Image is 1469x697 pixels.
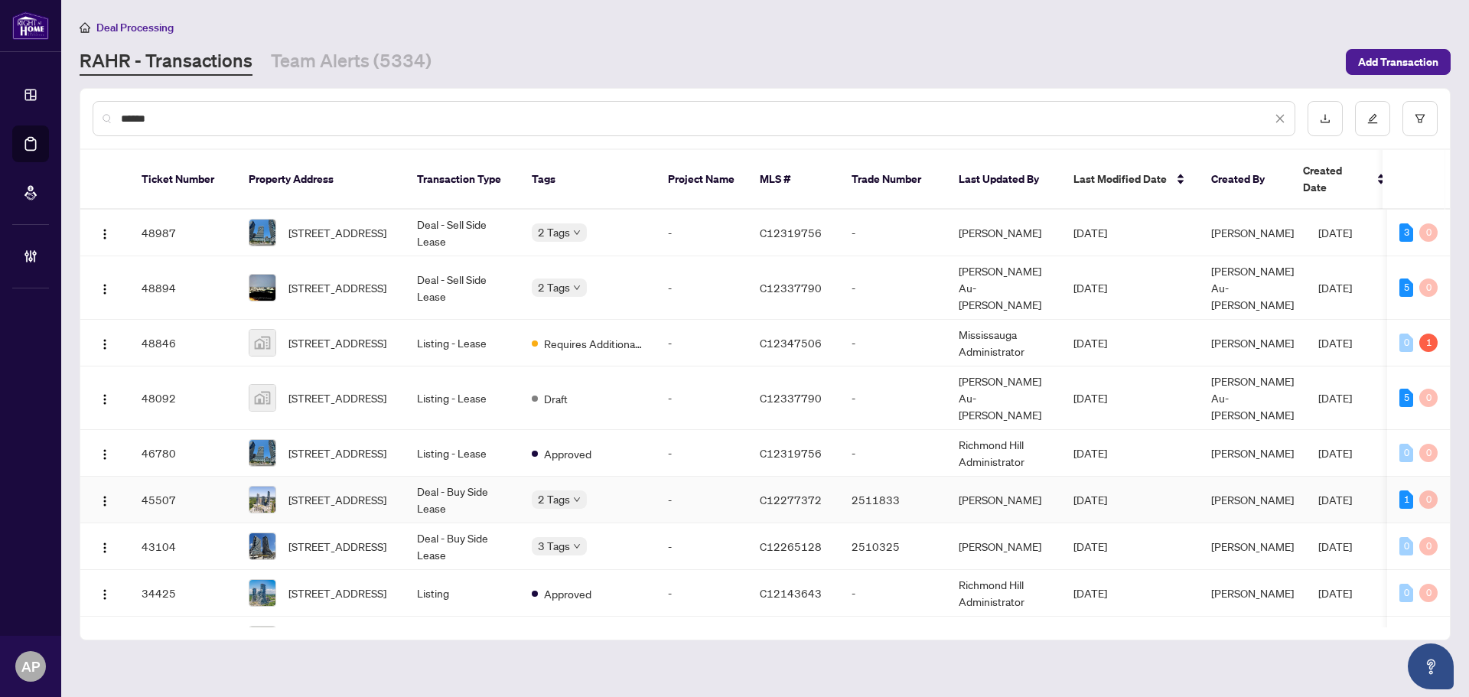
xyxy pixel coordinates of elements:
span: Requires Additional Docs [544,335,643,352]
a: Team Alerts (5334) [271,48,432,76]
td: Deal - Buy Side Lease [405,477,520,523]
img: thumbnail-img [249,385,275,411]
span: [STREET_ADDRESS] [288,445,386,461]
td: Listing - Lease [405,430,520,477]
span: 2 Tags [538,490,570,508]
td: Deal - Buy Side Sale [405,617,520,663]
img: thumbnail-img [249,330,275,356]
td: - [839,430,946,477]
th: Transaction Type [405,150,520,210]
span: Deal Processing [96,21,174,34]
img: Logo [99,542,111,554]
span: C12319756 [760,446,822,460]
div: 1 [1419,334,1438,352]
td: 48092 [129,366,236,430]
button: Open asap [1408,643,1454,689]
span: [STREET_ADDRESS] [288,491,386,508]
div: 0 [1419,537,1438,555]
a: RAHR - Transactions [80,48,252,76]
th: Created By [1199,150,1291,210]
td: 2511833 [839,477,946,523]
th: Trade Number [839,150,946,210]
span: C12337790 [760,281,822,295]
span: [PERSON_NAME] [1211,336,1294,350]
span: C12265128 [760,539,822,553]
td: Deal - Buy Side Lease [405,523,520,570]
span: C12337790 [760,391,822,405]
div: 0 [1399,444,1413,462]
span: [STREET_ADDRESS] [288,224,386,241]
button: Logo [93,275,117,300]
th: Property Address [236,150,405,210]
span: down [573,542,581,550]
td: 48846 [129,320,236,366]
td: [PERSON_NAME] [946,617,1061,663]
div: 0 [1399,584,1413,602]
span: Approved [544,585,591,602]
div: 0 [1399,537,1413,555]
span: close [1275,113,1285,124]
span: [STREET_ADDRESS] [288,279,386,296]
td: - [656,523,748,570]
span: download [1320,113,1331,124]
img: thumbnail-img [249,275,275,301]
th: Tags [520,150,656,210]
button: Logo [93,331,117,355]
td: [PERSON_NAME] [946,477,1061,523]
span: [DATE] [1318,391,1352,405]
button: Logo [93,441,117,465]
span: [STREET_ADDRESS] [288,585,386,601]
div: 5 [1399,389,1413,407]
img: Logo [99,393,111,405]
td: - [839,256,946,320]
th: Ticket Number [129,150,236,210]
span: C12319756 [760,226,822,239]
span: [PERSON_NAME] [1211,586,1294,600]
span: 2 Tags [538,223,570,241]
img: Logo [99,495,111,507]
span: 2 Tags [538,278,570,296]
span: [DATE] [1318,281,1352,295]
img: thumbnail-img [249,220,275,246]
span: filter [1415,113,1425,124]
div: 0 [1419,389,1438,407]
span: [DATE] [1073,586,1107,600]
td: - [656,256,748,320]
td: 48987 [129,210,236,256]
span: home [80,22,90,33]
td: Richmond Hill Administrator [946,430,1061,477]
span: [STREET_ADDRESS] [288,389,386,406]
div: 0 [1419,490,1438,509]
td: - [656,320,748,366]
td: - [656,430,748,477]
div: 0 [1419,584,1438,602]
span: [PERSON_NAME] Au-[PERSON_NAME] [1211,264,1294,311]
img: Logo [99,448,111,461]
th: Last Modified Date [1061,150,1199,210]
img: Logo [99,283,111,295]
span: C12277372 [760,493,822,506]
div: 3 [1399,223,1413,242]
span: edit [1367,113,1378,124]
td: Listing - Lease [405,320,520,366]
td: [PERSON_NAME] [946,210,1061,256]
td: 43104 [129,523,236,570]
div: 5 [1399,278,1413,297]
div: 0 [1419,444,1438,462]
img: thumbnail-img [249,580,275,606]
span: Draft [544,390,568,407]
span: down [573,229,581,236]
button: download [1308,101,1343,136]
span: [DATE] [1073,281,1107,295]
span: [DATE] [1318,586,1352,600]
span: down [573,284,581,292]
span: [DATE] [1073,539,1107,553]
td: Deal - Sell Side Lease [405,256,520,320]
td: 48894 [129,256,236,320]
td: - [656,617,748,663]
img: logo [12,11,49,40]
span: [STREET_ADDRESS] [288,538,386,555]
img: thumbnail-img [249,627,275,653]
span: [PERSON_NAME] [1211,493,1294,506]
span: [DATE] [1318,336,1352,350]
